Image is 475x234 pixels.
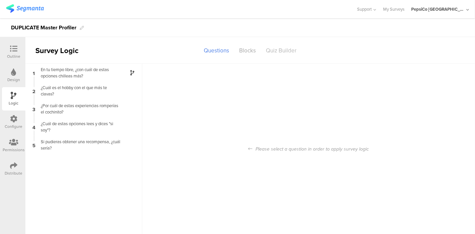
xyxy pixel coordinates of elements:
[5,124,23,130] div: Configure
[9,100,19,106] div: Logic
[32,123,35,131] span: 4
[32,87,35,94] span: 2
[5,170,23,176] div: Distribute
[411,6,465,12] div: PepsiCo [GEOGRAPHIC_DATA]
[3,147,25,153] div: Permissions
[37,84,120,97] div: ¿Cuál es el hobby con el que más te clavas?
[261,45,302,56] div: Quiz Builder
[37,121,120,133] div: ¿Cuál de estas opciones lees y dices "si soy"?
[357,6,372,12] span: Support
[32,141,35,149] span: 5
[142,64,475,234] div: Please select a question in order to apply survey logic
[234,45,261,56] div: Blocks
[7,53,20,59] div: Outline
[199,45,234,56] div: Questions
[37,66,120,79] div: En tu tiempo libre, ¿con cuál de estas opciones chilleas más?
[37,102,120,115] div: ¿Por cuál de estas experiencias romperías el cochinito?
[11,22,76,33] div: DUPLICATE Master Profiler
[6,4,44,13] img: segmanta logo
[32,105,35,112] span: 3
[25,45,102,56] div: Survey Logic
[33,69,35,76] span: 1
[7,77,20,83] div: Design
[37,139,120,151] div: Si pudieras obtener una recompensa, ¿cuál sería?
